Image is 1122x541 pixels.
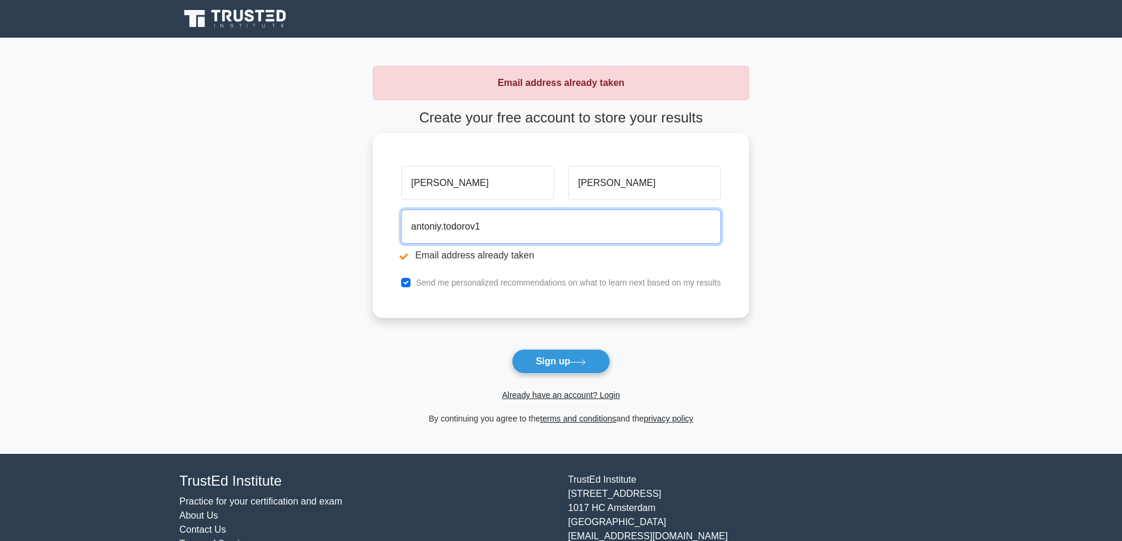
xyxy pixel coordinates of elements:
[416,278,721,287] label: Send me personalized recommendations on what to learn next based on my results
[644,414,693,423] a: privacy policy
[540,414,616,423] a: terms and conditions
[180,525,226,535] a: Contact Us
[180,510,219,520] a: About Us
[512,349,611,374] button: Sign up
[401,166,554,200] input: First name
[401,248,721,263] li: Email address already taken
[180,473,554,490] h4: TrustEd Institute
[498,78,624,88] strong: Email address already taken
[502,390,620,400] a: Already have an account? Login
[366,411,756,426] div: By continuing you agree to the and the
[568,166,721,200] input: Last name
[401,210,721,244] input: Email
[180,496,343,506] a: Practice for your certification and exam
[373,109,749,127] h4: Create your free account to store your results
